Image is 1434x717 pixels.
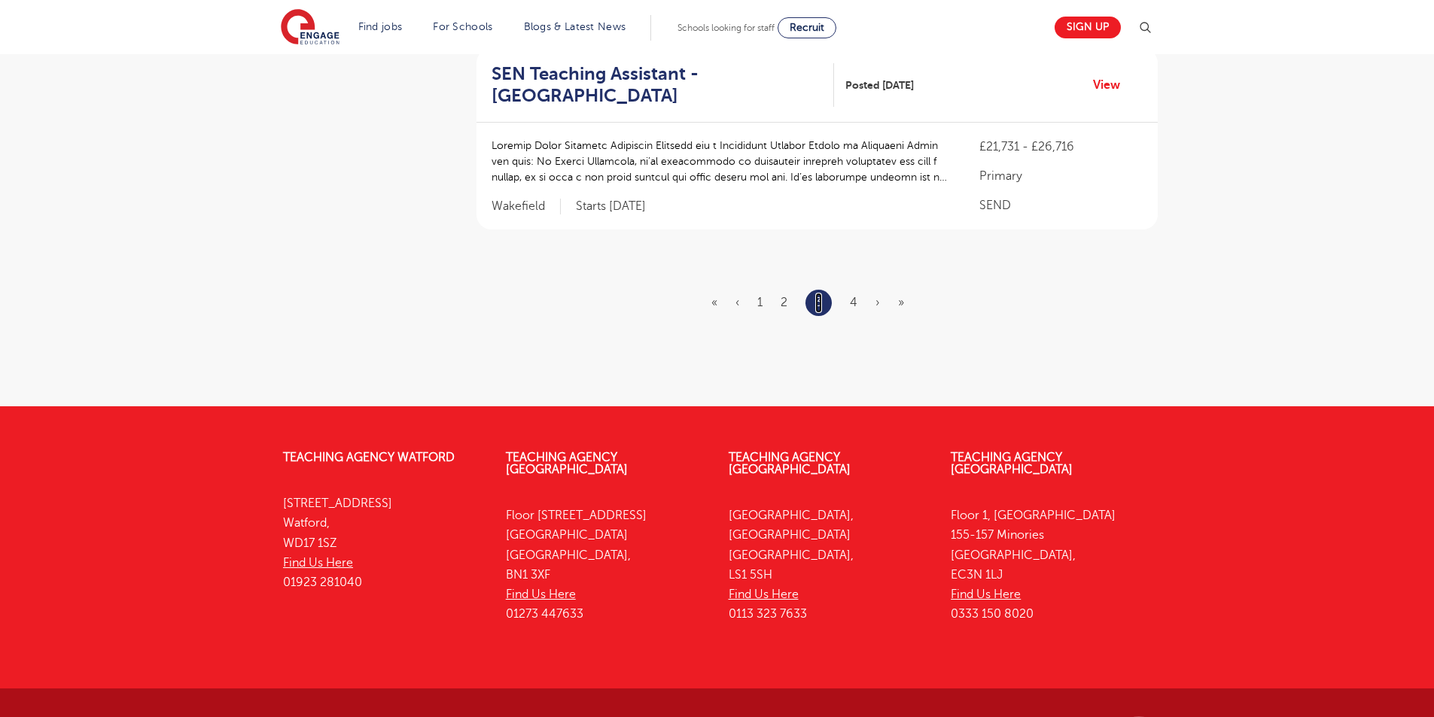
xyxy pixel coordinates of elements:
p: £21,731 - £26,716 [979,138,1142,156]
a: Sign up [1055,17,1121,38]
a: Find Us Here [283,556,353,570]
a: Find Us Here [729,588,799,601]
p: [GEOGRAPHIC_DATA], [GEOGRAPHIC_DATA] [GEOGRAPHIC_DATA], LS1 5SH 0113 323 7633 [729,506,929,624]
p: Floor [STREET_ADDRESS] [GEOGRAPHIC_DATA] [GEOGRAPHIC_DATA], BN1 3XF 01273 447633 [506,506,706,624]
a: Teaching Agency Watford [283,451,455,464]
a: 2 [781,296,787,309]
p: SEND [979,196,1142,214]
a: Recruit [778,17,836,38]
h2: SEN Teaching Assistant - [GEOGRAPHIC_DATA] [492,63,823,107]
img: Engage Education [281,9,339,47]
a: 3 [815,293,822,312]
a: Teaching Agency [GEOGRAPHIC_DATA] [506,451,628,476]
p: Starts [DATE] [576,199,646,214]
a: 4 [850,296,857,309]
span: Wakefield [492,199,561,214]
a: Blogs & Latest News [524,21,626,32]
a: For Schools [433,21,492,32]
p: [STREET_ADDRESS] Watford, WD17 1SZ 01923 281040 [283,494,483,592]
a: 1 [757,296,763,309]
a: SEN Teaching Assistant - [GEOGRAPHIC_DATA] [492,63,835,107]
a: View [1093,75,1131,95]
span: Schools looking for staff [677,23,775,33]
a: Teaching Agency [GEOGRAPHIC_DATA] [729,451,851,476]
p: Primary [979,167,1142,185]
a: Find Us Here [951,588,1021,601]
a: First [711,296,717,309]
a: Previous [735,296,739,309]
p: Floor 1, [GEOGRAPHIC_DATA] 155-157 Minories [GEOGRAPHIC_DATA], EC3N 1LJ 0333 150 8020 [951,506,1151,624]
a: Teaching Agency [GEOGRAPHIC_DATA] [951,451,1073,476]
p: Loremip Dolor Sitametc Adipiscin Elitsedd eiu t Incididunt Utlabor Etdolo ma Aliquaeni Admin ven ... [492,138,950,185]
span: Posted [DATE] [845,77,914,93]
span: Recruit [790,22,824,33]
a: Next [875,296,880,309]
a: Find Us Here [506,588,576,601]
a: Find jobs [358,21,403,32]
a: Last [898,296,904,309]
